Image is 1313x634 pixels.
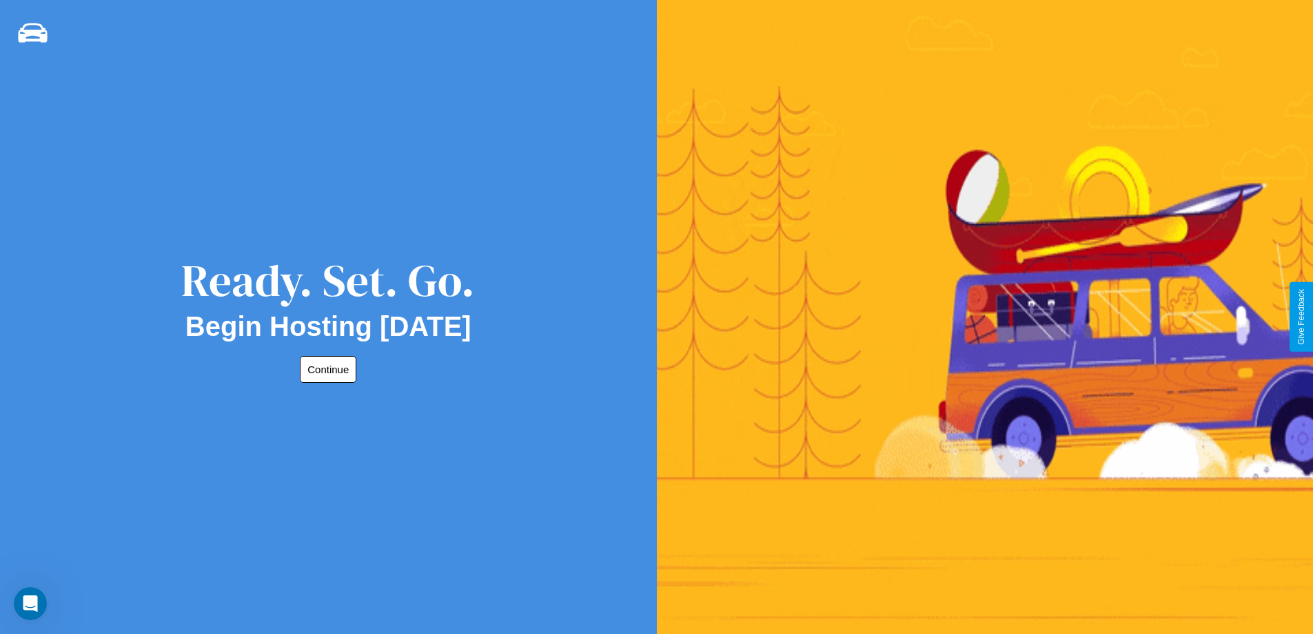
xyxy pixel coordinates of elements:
[300,356,356,383] button: Continue
[185,311,471,342] h2: Begin Hosting [DATE]
[1296,289,1306,345] div: Give Feedback
[181,250,475,311] div: Ready. Set. Go.
[14,587,47,620] iframe: Intercom live chat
